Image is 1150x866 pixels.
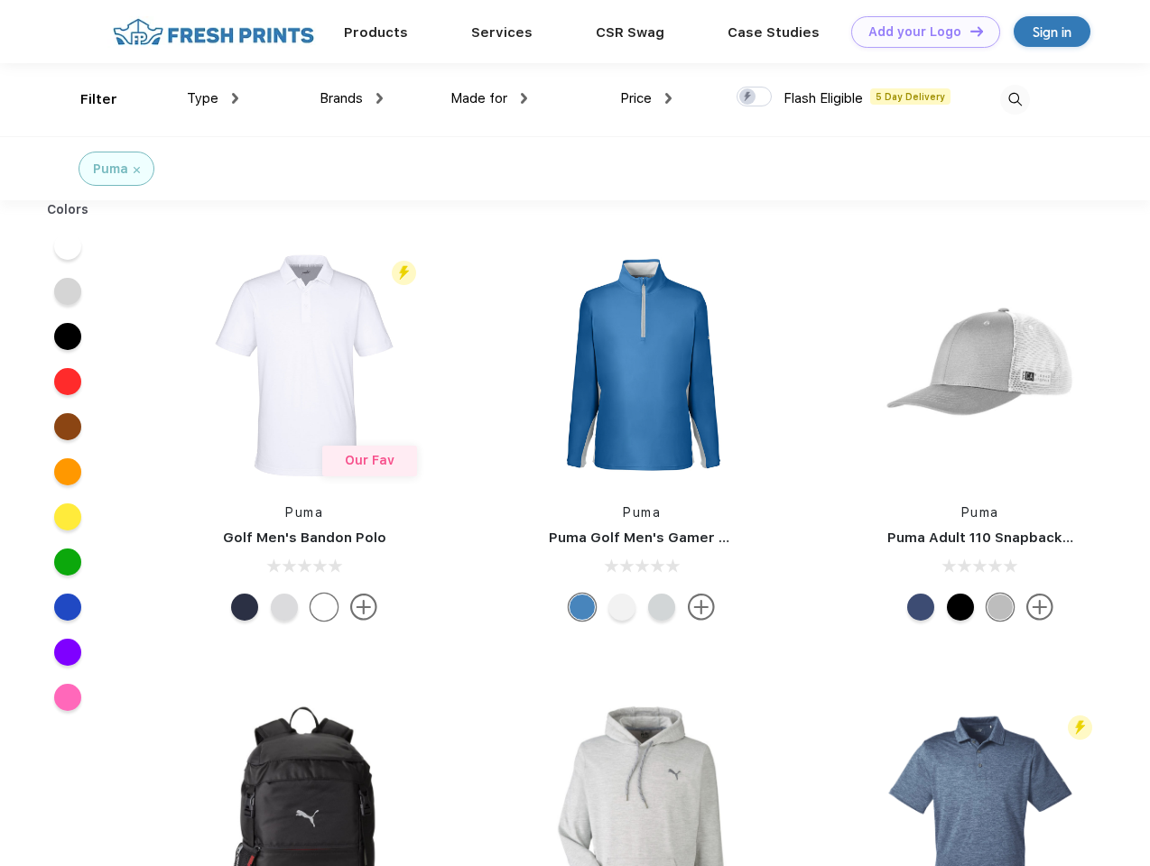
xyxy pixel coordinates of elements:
a: Sign in [1014,16,1090,47]
a: Golf Men's Bandon Polo [223,530,386,546]
img: dropdown.png [665,93,672,104]
img: func=resize&h=266 [860,245,1100,485]
div: Sign in [1033,22,1071,42]
img: DT [970,26,983,36]
a: Puma [961,505,999,520]
span: Made for [450,90,507,106]
div: High Rise [271,594,298,621]
div: Puma [93,160,128,179]
div: Peacoat Qut Shd [907,594,934,621]
img: fo%20logo%202.webp [107,16,320,48]
img: more.svg [350,594,377,621]
a: Puma [285,505,323,520]
div: Quarry with Brt Whit [987,594,1014,621]
div: Bright Cobalt [569,594,596,621]
img: desktop_search.svg [1000,85,1030,115]
div: Navy Blazer [231,594,258,621]
div: Bright White [311,594,338,621]
div: Colors [33,200,103,219]
img: filter_cancel.svg [134,167,140,173]
div: High Rise [648,594,675,621]
img: flash_active_toggle.svg [392,261,416,285]
span: Price [620,90,652,106]
a: Services [471,24,533,41]
img: func=resize&h=266 [184,245,424,485]
img: more.svg [688,594,715,621]
img: more.svg [1026,594,1053,621]
img: flash_active_toggle.svg [1068,715,1092,740]
div: Filter [80,89,117,110]
span: Flash Eligible [784,90,863,106]
span: Brands [320,90,363,106]
a: CSR Swag [596,24,664,41]
img: dropdown.png [376,93,383,104]
a: Puma [623,505,661,520]
div: Pma Blk Pma Blk [947,594,974,621]
img: func=resize&h=266 [522,245,762,485]
div: Add your Logo [868,24,961,40]
img: dropdown.png [232,93,238,104]
span: Our Fav [345,453,394,467]
div: Bright White [608,594,635,621]
a: Products [344,24,408,41]
a: Puma Golf Men's Gamer Golf Quarter-Zip [549,530,834,546]
span: Type [187,90,218,106]
img: dropdown.png [521,93,527,104]
span: 5 Day Delivery [870,88,951,105]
